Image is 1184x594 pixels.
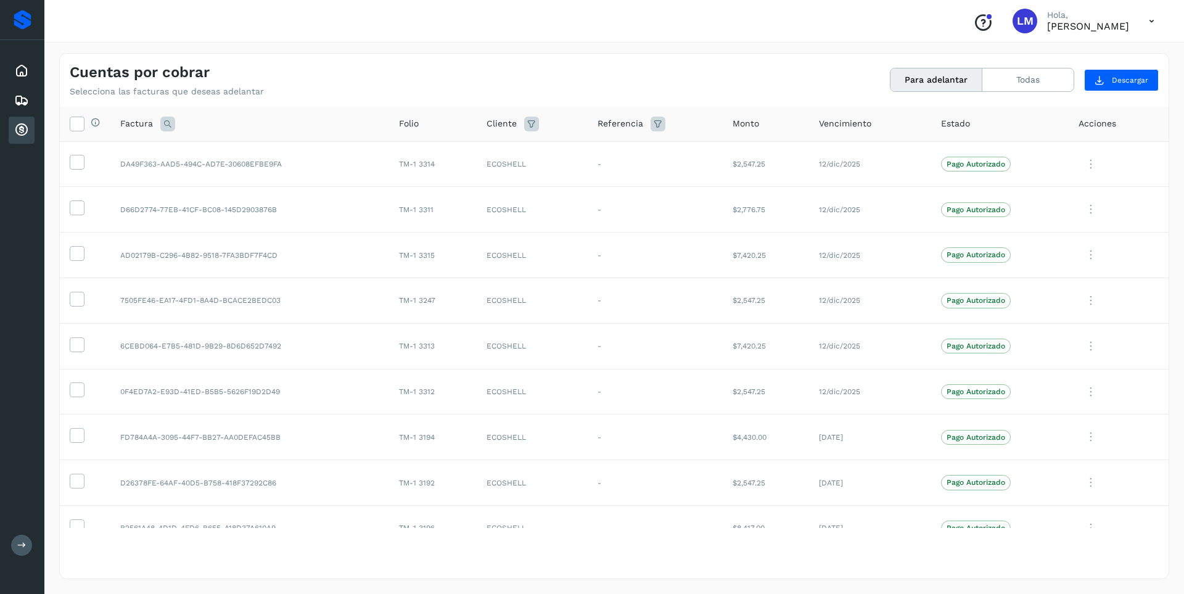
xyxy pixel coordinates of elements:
span: Cliente [487,117,517,130]
div: Embarques [9,87,35,114]
td: TM-1 3247 [389,278,477,323]
button: Todas [982,68,1074,91]
p: Pago Autorizado [947,250,1005,259]
p: LAURA MUÑIZ DOMINGUEZ [1047,20,1129,32]
td: 12/dic/2025 [809,278,932,323]
td: TM-1 3313 [389,323,477,369]
td: [DATE] [809,505,932,551]
td: ECOSHELL [477,233,588,278]
td: 12/dic/2025 [809,233,932,278]
td: TM-1 3311 [389,187,477,233]
td: - [588,233,723,278]
td: ECOSHELL [477,369,588,415]
td: AD02179B-C296-4B82-9518-7FA3BDF7F4CD [110,233,389,278]
h4: Cuentas por cobrar [70,64,210,81]
p: Pago Autorizado [947,478,1005,487]
td: 12/dic/2025 [809,323,932,369]
td: ECOSHELL [477,187,588,233]
td: [DATE] [809,460,932,506]
p: Pago Autorizado [947,296,1005,305]
span: Acciones [1079,117,1116,130]
p: Pago Autorizado [947,433,1005,442]
td: - [588,278,723,323]
div: Cuentas por cobrar [9,117,35,144]
td: TM-1 3315 [389,233,477,278]
p: Pago Autorizado [947,342,1005,350]
td: $7,420.25 [723,323,809,369]
p: Hola, [1047,10,1129,20]
td: ECOSHELL [477,460,588,506]
td: - [588,187,723,233]
td: TM-1 3192 [389,460,477,506]
td: DA49F363-AAD5-494C-AD7E-30608EFBE9FA [110,141,389,187]
p: Pago Autorizado [947,205,1005,214]
td: ECOSHELL [477,415,588,460]
span: Folio [399,117,419,130]
div: Inicio [9,57,35,85]
td: D26378FE-64AF-40D5-B758-418F37292C86 [110,460,389,506]
span: Monto [733,117,759,130]
p: Selecciona las facturas que deseas adelantar [70,86,264,97]
td: $2,776.75 [723,187,809,233]
td: 12/dic/2025 [809,141,932,187]
p: Pago Autorizado [947,524,1005,532]
td: - [588,415,723,460]
td: 12/dic/2025 [809,369,932,415]
td: - [588,369,723,415]
span: Estado [941,117,970,130]
td: 6CEBD064-E7B5-481D-9B29-8D6D652D7492 [110,323,389,369]
span: Vencimiento [819,117,871,130]
td: TM-1 3312 [389,369,477,415]
td: $2,547.25 [723,278,809,323]
button: Para adelantar [890,68,982,91]
td: FD784A4A-3095-44F7-BB27-AA0DEFAC45BB [110,415,389,460]
td: 0F4ED7A2-E93D-41ED-B5B5-5626F19D2D49 [110,369,389,415]
td: - [588,460,723,506]
td: $2,547.25 [723,369,809,415]
td: $8,417.00 [723,505,809,551]
td: ECOSHELL [477,505,588,551]
td: TM-1 3314 [389,141,477,187]
td: 7505FE46-EA17-4FD1-8A4D-BCACE2BEDC03 [110,278,389,323]
td: B2561A48-4D1D-4FD6-B655-A18D37A610A9 [110,505,389,551]
td: 12/dic/2025 [809,187,932,233]
span: Referencia [598,117,643,130]
span: Descargar [1112,75,1148,86]
td: ECOSHELL [477,141,588,187]
button: Descargar [1084,69,1159,91]
td: $2,547.25 [723,141,809,187]
p: Pago Autorizado [947,387,1005,396]
td: TM-1 3196 [389,505,477,551]
td: ECOSHELL [477,323,588,369]
td: - [588,323,723,369]
p: Pago Autorizado [947,160,1005,168]
td: $7,420.25 [723,233,809,278]
td: $2,547.25 [723,460,809,506]
td: TM-1 3194 [389,415,477,460]
td: $4,430.00 [723,415,809,460]
td: D66D2774-77EB-41CF-BC08-145D2903876B [110,187,389,233]
td: - [588,505,723,551]
td: - [588,141,723,187]
span: Factura [120,117,153,130]
td: [DATE] [809,415,932,460]
td: ECOSHELL [477,278,588,323]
